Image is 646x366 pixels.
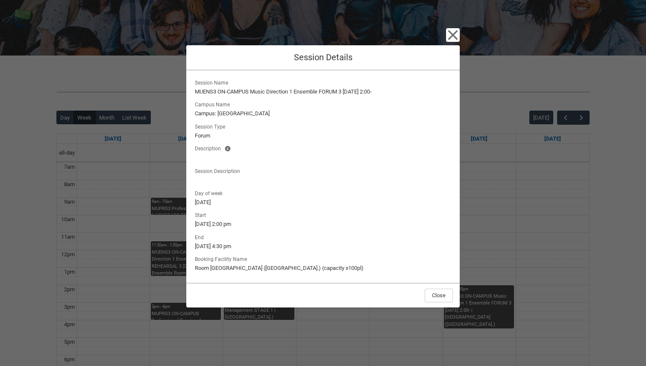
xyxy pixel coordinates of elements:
span: End [195,232,207,241]
span: Campus Name [195,99,233,108]
span: Session Type [195,121,229,131]
lightning-formatted-text: MUENS3 ON-CAMPUS Music Direction 1 Ensemble FORUM 3 [DATE] 2:00- [195,88,451,96]
lightning-formatted-text: [DATE] [195,198,451,207]
span: Booking Facility Name [195,254,250,263]
span: Description [195,143,224,152]
lightning-formatted-text: Forum [195,132,451,140]
span: Session Description [195,166,244,175]
button: Close [446,28,460,42]
span: Session Name [195,77,232,87]
span: Day of week [195,188,226,197]
lightning-formatted-text: [DATE] 2:00 pm [195,220,451,228]
span: Start [195,210,209,219]
span: Session Details [294,52,352,62]
lightning-formatted-text: [DATE] 4:30 pm [195,242,451,251]
button: Close [425,289,453,302]
lightning-formatted-text: Campus: [GEOGRAPHIC_DATA] [195,109,451,118]
lightning-formatted-text: Room [GEOGRAPHIC_DATA] ([GEOGRAPHIC_DATA].) (capacity x100pl) [195,264,451,272]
